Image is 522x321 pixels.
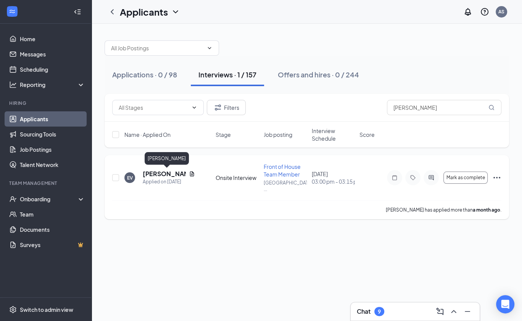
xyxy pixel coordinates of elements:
button: ChevronUp [448,305,460,318]
span: Job posting [264,131,292,138]
a: Messages [20,47,85,62]
div: Offers and hires · 0 / 244 [278,70,359,79]
span: Stage [216,131,231,138]
button: ComposeMessage [434,305,446,318]
svg: QuestionInfo [480,7,489,16]
a: SurveysCrown [20,237,85,252]
div: Interviews · 1 / 157 [198,70,256,79]
svg: ComposeMessage [435,307,445,316]
a: Talent Network [20,157,85,172]
svg: Tag [408,175,417,181]
a: Job Postings [20,142,85,157]
input: All Job Postings [111,44,203,52]
input: Search in interviews [387,100,501,115]
svg: Collapse [74,8,81,16]
h1: Applicants [120,5,168,18]
svg: Document [189,171,195,177]
svg: Notifications [463,7,472,16]
a: Sourcing Tools [20,127,85,142]
span: Name · Applied On [124,131,171,138]
div: Reporting [20,81,85,88]
a: Applicants [20,111,85,127]
span: Interview Schedule [311,127,355,142]
input: All Stages [119,103,188,112]
svg: Note [390,175,399,181]
div: Onboarding [20,195,79,203]
a: Scheduling [20,62,85,77]
div: Team Management [9,180,84,186]
svg: ChevronDown [206,45,213,51]
svg: ChevronLeft [108,7,117,16]
button: Minimize [461,305,474,318]
svg: Ellipses [492,173,501,182]
div: [DATE] [311,170,355,185]
svg: Analysis [9,81,17,88]
svg: Minimize [463,307,472,316]
svg: WorkstreamLogo [8,8,16,15]
div: [PERSON_NAME] [145,152,189,165]
span: Front of House Team Member [264,163,301,178]
span: Mark as complete [446,175,485,180]
div: Hiring [9,100,84,106]
a: Team [20,207,85,222]
svg: Settings [9,306,17,313]
h3: Chat [357,307,371,316]
span: Score [359,131,375,138]
svg: MagnifyingGlass [488,104,495,111]
svg: ChevronDown [191,104,197,111]
p: [PERSON_NAME] has applied more than . [386,207,501,213]
h5: [PERSON_NAME] [143,170,186,178]
svg: ChevronUp [449,307,458,316]
a: Home [20,31,85,47]
div: Switch to admin view [20,306,73,313]
div: Applications · 0 / 98 [112,70,177,79]
svg: ActiveChat [427,175,436,181]
span: 03:00 pm - 03:15 pm [311,178,355,185]
div: Onsite Interview [216,174,259,181]
button: Filter Filters [207,100,246,115]
div: EV [127,175,133,181]
svg: Filter [213,103,222,112]
div: Applied on [DATE] [143,178,195,186]
svg: ChevronDown [171,7,180,16]
div: 9 [378,308,381,315]
p: [GEOGRAPHIC_DATA] ... [264,180,307,193]
svg: UserCheck [9,195,17,203]
div: Open Intercom Messenger [496,295,514,313]
b: a month ago [473,207,500,213]
div: AS [498,8,504,15]
button: Mark as complete [443,172,488,184]
a: Documents [20,222,85,237]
